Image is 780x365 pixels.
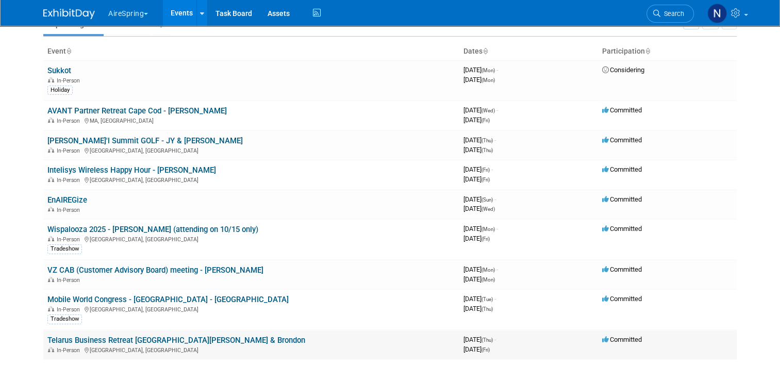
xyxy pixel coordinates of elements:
span: (Fri) [482,118,490,123]
img: In-Person Event [48,306,54,311]
th: Dates [459,43,598,60]
span: In-Person [57,236,83,243]
img: In-Person Event [48,347,54,352]
span: (Mon) [482,226,495,232]
span: - [496,266,498,273]
span: Considering [602,66,644,74]
img: In-Person Event [48,177,54,182]
a: AVANT Partner Retreat Cape Cod - [PERSON_NAME] [47,106,227,115]
a: Sort by Participation Type [645,47,650,55]
span: Committed [602,165,642,173]
div: [GEOGRAPHIC_DATA], [GEOGRAPHIC_DATA] [47,305,455,313]
span: (Fri) [482,347,490,353]
span: Committed [602,336,642,343]
span: Committed [602,136,642,144]
span: [DATE] [463,205,495,212]
span: (Thu) [482,147,493,153]
img: ExhibitDay [43,9,95,19]
th: Event [43,43,459,60]
a: Search [646,5,694,23]
span: [DATE] [463,235,490,242]
span: - [494,195,496,203]
span: - [496,106,498,114]
span: Committed [602,195,642,203]
div: [GEOGRAPHIC_DATA], [GEOGRAPHIC_DATA] [47,146,455,154]
img: In-Person Event [48,277,54,282]
a: Intelisys Wireless Happy Hour - [PERSON_NAME] [47,165,216,175]
span: (Wed) [482,206,495,212]
span: (Thu) [482,337,493,343]
span: (Thu) [482,306,493,312]
span: - [494,295,496,303]
span: [DATE] [463,175,490,183]
span: [DATE] [463,195,496,203]
div: [GEOGRAPHIC_DATA], [GEOGRAPHIC_DATA] [47,235,455,243]
span: Committed [602,295,642,303]
a: Sort by Start Date [483,47,488,55]
a: Mobile World Congress - [GEOGRAPHIC_DATA] - [GEOGRAPHIC_DATA] [47,295,289,304]
span: [DATE] [463,295,496,303]
span: [DATE] [463,146,493,154]
span: Committed [602,106,642,114]
span: (Tue) [482,296,493,302]
span: In-Person [57,207,83,213]
span: - [494,336,496,343]
span: [DATE] [463,136,496,144]
span: (Thu) [482,138,493,143]
span: (Wed) [482,108,495,113]
a: [PERSON_NAME]'l Summit GOLF - JY & [PERSON_NAME] [47,136,243,145]
span: (Fri) [482,236,490,242]
span: [DATE] [463,275,495,283]
div: Tradeshow [47,314,82,324]
a: Telarus Business Retreat [GEOGRAPHIC_DATA][PERSON_NAME] & Brondon [47,336,305,345]
span: (Fri) [482,177,490,182]
span: Committed [602,225,642,233]
img: In-Person Event [48,147,54,153]
a: Wispalooza 2025 - [PERSON_NAME] (attending on 10/15 only) [47,225,258,234]
span: In-Person [57,147,83,154]
span: (Sun) [482,197,493,203]
th: Participation [598,43,737,60]
img: In-Person Event [48,207,54,212]
span: (Mon) [482,68,495,73]
span: - [494,136,496,144]
span: [DATE] [463,336,496,343]
span: - [496,66,498,74]
a: Sukkot [47,66,71,75]
span: [DATE] [463,225,498,233]
div: Holiday [47,86,73,95]
span: [DATE] [463,106,498,114]
span: - [491,165,493,173]
a: VZ CAB (Customer Advisory Board) meeting - [PERSON_NAME] [47,266,263,275]
span: [DATE] [463,266,498,273]
a: Sort by Event Name [66,47,71,55]
span: (Fri) [482,167,490,173]
span: In-Person [57,306,83,313]
span: In-Person [57,277,83,284]
span: (Mon) [482,267,495,273]
span: In-Person [57,177,83,184]
a: EnAIREGize [47,195,87,205]
span: Committed [602,266,642,273]
span: [DATE] [463,116,490,124]
span: [DATE] [463,76,495,84]
span: In-Person [57,118,83,124]
img: Natalie Pyron [707,4,727,23]
span: [DATE] [463,165,493,173]
img: In-Person Event [48,236,54,241]
span: [DATE] [463,66,498,74]
div: MA, [GEOGRAPHIC_DATA] [47,116,455,124]
span: [DATE] [463,345,490,353]
span: In-Person [57,347,83,354]
span: Search [660,10,684,18]
span: - [496,225,498,233]
div: Tradeshow [47,244,82,254]
span: (Mon) [482,277,495,283]
span: (Mon) [482,77,495,83]
div: [GEOGRAPHIC_DATA], [GEOGRAPHIC_DATA] [47,175,455,184]
span: In-Person [57,77,83,84]
img: In-Person Event [48,77,54,82]
span: [DATE] [463,305,493,312]
img: In-Person Event [48,118,54,123]
div: [GEOGRAPHIC_DATA], [GEOGRAPHIC_DATA] [47,345,455,354]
